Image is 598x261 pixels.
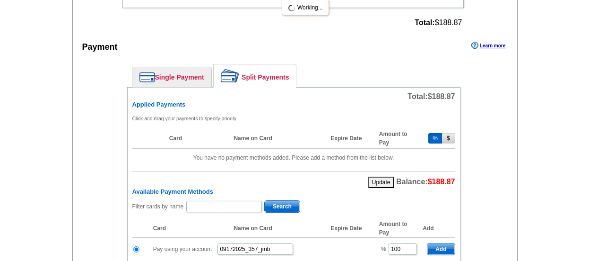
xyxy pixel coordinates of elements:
strong: Total: [415,18,434,27]
iframe: LiveChat chat widget [409,41,598,261]
th: Amount to Pay [374,219,423,238]
span: Total: [407,92,455,100]
th: Card [148,219,229,238]
img: loading... [288,4,295,12]
h6: Applied Payments [132,101,455,108]
th: Name on Card [229,128,326,149]
input: PO #: [217,243,293,255]
span: Pay using your account [153,246,212,252]
a: Single Payment [132,67,211,87]
th: Amount to Pay [374,128,423,149]
td: You have no payment methods added. Please add a method from the list below. [132,148,455,167]
a: Split Payments [214,64,296,87]
span: $188.87 [415,18,462,27]
button: Update [368,177,394,188]
th: Expire Date [326,219,374,238]
span: Balance: [396,178,455,186]
p: Click and drag your payments to specify priority [132,114,455,123]
img: single-payment.png [139,72,155,82]
th: Expire Date [326,128,374,149]
div: Payment [82,41,118,54]
span: % [381,246,386,252]
h6: Available Payment Methods [132,188,455,196]
th: Name on Card [229,219,326,238]
button: Search [264,200,300,213]
th: Card [165,128,229,149]
img: split-payment.png [221,69,239,82]
label: Filter cards by name [132,202,184,211]
span: Search [265,201,300,212]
